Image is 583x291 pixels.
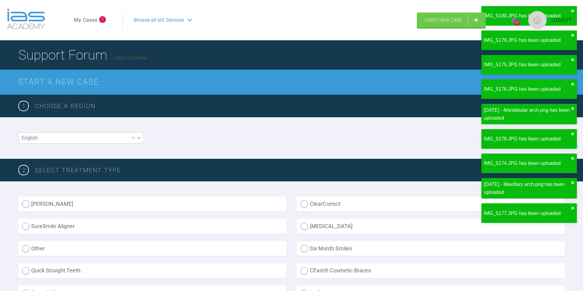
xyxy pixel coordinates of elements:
div: [DATE] - Maxillary arch.png has been uploaded [484,180,571,196]
button: close [571,156,574,161]
a: My Cases [74,16,98,24]
button: close [571,82,574,87]
div: IMG_5176.JPG has been uploaded [484,85,571,93]
label: [PERSON_NAME] [18,197,286,212]
span: × [132,135,135,140]
div: [DATE] - Manbibular arch.png has been uploaded [484,106,571,122]
h2: Start a New Case [18,76,565,89]
label: [MEDICAL_DATA] [297,219,565,234]
a: Start New Case [417,13,486,28]
label: Quick Straight Teeth [18,263,286,278]
button: close [571,57,574,62]
h1: Support Forum [18,44,147,66]
span: 2 [18,165,29,175]
span: Clear value [131,133,136,143]
label: CFast® Cosmetic Braces [297,263,565,278]
span: 1 [18,101,29,111]
button: close [571,106,574,111]
img: profile.png [528,11,547,29]
div: IMG_5178.JPG has been uploaded [484,135,571,143]
label: ClearCorrect [297,197,565,212]
label: Six Month Smiles [297,241,565,256]
label: Other [18,241,286,256]
button: close [571,132,574,136]
div: IMG_5179.JPG has been uploaded [484,36,571,44]
label: SureSmile Aligner [18,219,286,234]
span: Browse all IAS Services [134,16,184,24]
button: close [571,180,574,185]
button: close [571,206,574,211]
span: English [22,135,38,141]
a: Back to Home [113,55,147,61]
h3: Choose a region [35,101,565,111]
div: 151 [514,20,520,26]
a: Logout [551,16,572,24]
h3: SELECT TREATMENT TYPE [35,165,565,175]
div: IMG_5174.JPG has been uploaded [484,159,571,167]
div: IMG_5177.JPG has been uploaded [484,209,571,217]
span: Start New Case [424,17,462,23]
img: logo-light.3e3ef733.png [7,9,45,29]
div: IMG_5175.JPG has been uploaded [484,61,571,69]
span: 1 [99,16,106,23]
